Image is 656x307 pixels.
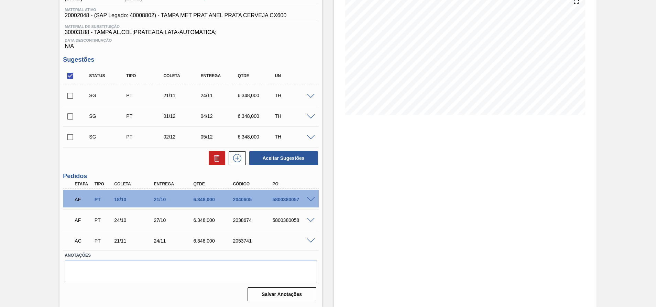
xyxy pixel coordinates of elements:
[87,73,129,78] div: Status
[273,113,314,119] div: TH
[93,197,113,202] div: Pedido de Transferência
[65,12,286,19] span: 20002048 - (SAP Legado: 40008802) - TAMPA MET PRAT ANEL PRATA CERVEJA CX600
[236,93,277,98] div: 6.348,000
[124,134,166,140] div: Pedido de Transferência
[73,182,94,186] div: Etapa
[246,151,319,166] div: Aceitar Sugestões
[162,113,203,119] div: 01/12/2025
[192,197,236,202] div: 6.348,000
[112,238,157,244] div: 21/11/2025
[73,233,94,248] div: Aguardando Composição de Carga
[273,73,314,78] div: UN
[273,93,314,98] div: TH
[112,197,157,202] div: 18/10/2025
[73,192,94,207] div: Aguardando Faturamento
[152,197,196,202] div: 21/10/2025
[199,113,240,119] div: 04/12/2025
[231,197,275,202] div: 2040605
[87,134,129,140] div: Sugestão Criada
[236,113,277,119] div: 6.348,000
[192,238,236,244] div: 6.348,000
[63,173,318,180] h3: Pedidos
[65,250,317,260] label: Anotações
[236,134,277,140] div: 6.348,000
[65,24,317,29] span: Material de Substituição
[63,56,318,63] h3: Sugestões
[192,182,236,186] div: Qtde
[162,93,203,98] div: 21/11/2025
[75,197,92,202] p: AF
[271,182,315,186] div: PO
[192,217,236,223] div: 6.348,000
[87,113,129,119] div: Sugestão Criada
[112,217,157,223] div: 24/10/2025
[231,182,275,186] div: Código
[93,182,113,186] div: Tipo
[231,238,275,244] div: 2053741
[225,151,246,165] div: Nova sugestão
[248,287,316,301] button: Salvar Anotações
[162,134,203,140] div: 02/12/2025
[273,134,314,140] div: TH
[152,217,196,223] div: 27/10/2025
[93,217,113,223] div: Pedido de Transferência
[65,8,286,12] span: Material ativo
[73,213,94,228] div: Aguardando Faturamento
[162,73,203,78] div: Coleta
[65,38,317,42] span: Data Descontinuação
[236,73,277,78] div: Qtde
[271,197,315,202] div: 5800380057
[199,73,240,78] div: Entrega
[124,73,166,78] div: Tipo
[63,35,318,49] div: N/A
[199,134,240,140] div: 05/12/2025
[271,217,315,223] div: 5800380058
[249,151,318,165] button: Aceitar Sugestões
[199,93,240,98] div: 24/11/2025
[112,182,157,186] div: Coleta
[124,93,166,98] div: Pedido de Transferência
[124,113,166,119] div: Pedido de Transferência
[93,238,113,244] div: Pedido de Transferência
[205,151,225,165] div: Excluir Sugestões
[87,93,129,98] div: Sugestão Criada
[231,217,275,223] div: 2038674
[75,217,92,223] p: AF
[65,29,317,35] span: 30003188 - TAMPA AL.CDL;PRATEADA;LATA-AUTOMATICA;
[152,238,196,244] div: 24/11/2025
[152,182,196,186] div: Entrega
[75,238,92,244] p: AC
